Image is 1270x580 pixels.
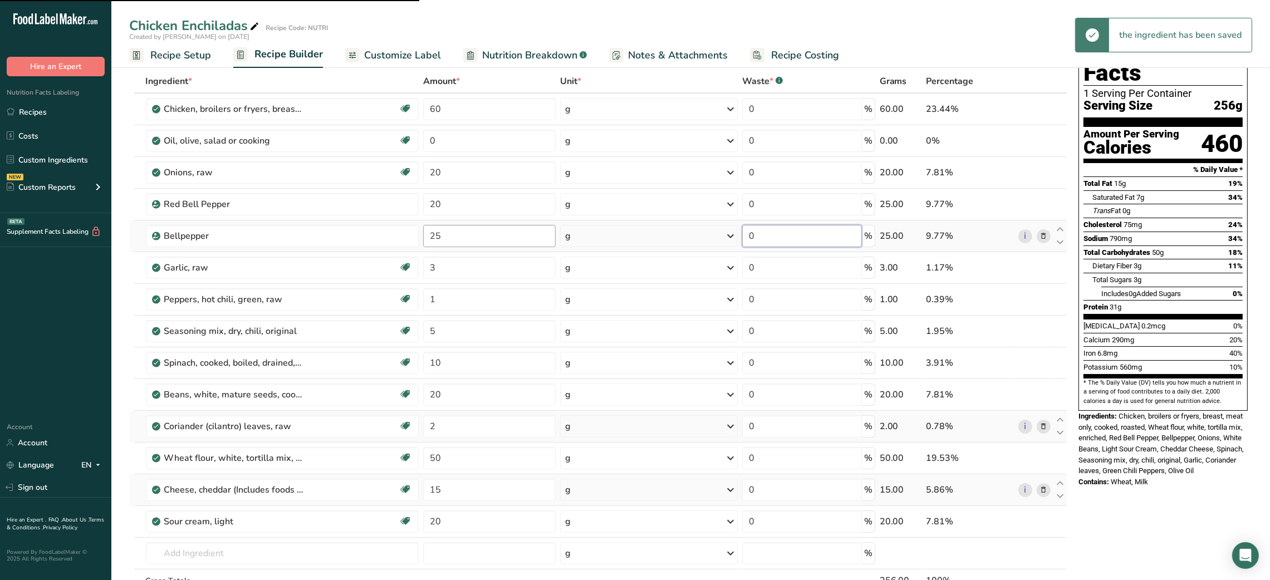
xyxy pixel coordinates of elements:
[1228,193,1243,201] span: 34%
[1092,207,1121,215] span: Fat
[1120,363,1142,371] span: 560mg
[1233,289,1243,298] span: 0%
[926,166,1014,179] div: 7.81%
[1018,483,1032,497] a: i
[164,388,303,401] div: Beans, white, mature seeds, cooked, boiled, with salt
[628,48,728,63] span: Notes & Attachments
[7,218,24,225] div: BETA
[164,325,303,338] div: Seasoning mix, dry, chili, original
[1018,420,1032,434] a: i
[560,75,581,88] span: Unit
[926,325,1014,338] div: 1.95%
[1083,363,1118,371] span: Potassium
[164,166,303,179] div: Onions, raw
[423,75,460,88] span: Amount
[880,293,921,306] div: 1.00
[1233,322,1243,330] span: 0%
[880,229,921,243] div: 25.00
[565,547,571,560] div: g
[1228,248,1243,257] span: 18%
[880,515,921,528] div: 20.00
[880,483,921,497] div: 15.00
[565,325,571,338] div: g
[1097,349,1117,357] span: 6.8mg
[565,166,571,179] div: g
[81,459,105,472] div: EN
[345,43,441,68] a: Customize Label
[565,483,571,497] div: g
[1228,220,1243,229] span: 24%
[1092,193,1135,201] span: Saturated Fat
[150,48,211,63] span: Recipe Setup
[164,261,303,274] div: Garlic, raw
[164,134,303,148] div: Oil, olive, salad or cooking
[164,451,303,465] div: Wheat flour, white, tortilla mix, enriched
[926,261,1014,274] div: 1.17%
[7,549,105,562] div: Powered By FoodLabelMaker © 2025 All Rights Reserved
[1083,303,1108,311] span: Protein
[926,356,1014,370] div: 3.91%
[146,542,419,564] input: Add Ingredient
[7,455,54,475] a: Language
[880,75,907,88] span: Grams
[1083,336,1110,344] span: Calcium
[565,261,571,274] div: g
[48,516,62,524] a: FAQ .
[880,420,921,433] div: 2.00
[1083,163,1243,176] section: % Daily Value *
[926,198,1014,211] div: 9.77%
[254,47,323,62] span: Recipe Builder
[565,102,571,116] div: g
[1101,289,1181,298] span: Includes Added Sugars
[880,451,921,465] div: 50.00
[164,198,303,211] div: Red Bell Pepper
[1110,303,1121,311] span: 31g
[1201,129,1243,159] div: 460
[926,388,1014,401] div: 7.81%
[1083,99,1153,113] span: Serving Size
[1141,322,1165,330] span: 0.2mcg
[750,43,839,68] a: Recipe Costing
[880,325,921,338] div: 5.00
[926,420,1014,433] div: 0.78%
[1083,179,1112,188] span: Total Fat
[565,229,571,243] div: g
[880,134,921,148] div: 0.00
[1214,99,1243,113] span: 256g
[1136,193,1144,201] span: 7g
[926,515,1014,528] div: 7.81%
[1134,262,1141,270] span: 3g
[1152,248,1164,257] span: 50g
[1228,234,1243,243] span: 34%
[880,356,921,370] div: 10.00
[1083,35,1243,86] h1: Nutrition Facts
[364,48,441,63] span: Customize Label
[1092,262,1132,270] span: Dietary Fiber
[1111,478,1148,486] span: Wheat, Milk
[1083,140,1179,156] div: Calories
[1083,88,1243,99] div: 1 Serving Per Container
[266,23,328,33] div: Recipe Code: NUTRI
[565,515,571,528] div: g
[1122,207,1130,215] span: 0g
[1078,412,1117,420] span: Ingredients:
[880,261,921,274] div: 3.00
[565,420,571,433] div: g
[1228,262,1243,270] span: 11%
[7,174,23,180] div: NEW
[1112,336,1134,344] span: 290mg
[880,102,921,116] div: 60.00
[7,57,105,76] button: Hire an Expert
[1110,234,1132,243] span: 790mg
[926,102,1014,116] div: 23.44%
[164,515,303,528] div: Sour cream, light
[233,42,323,68] a: Recipe Builder
[1083,129,1179,140] div: Amount Per Serving
[164,229,303,243] div: Bellpepper
[880,198,921,211] div: 25.00
[164,102,303,116] div: Chicken, broilers or fryers, breast, meat only, cooked, roasted
[1129,289,1136,298] span: 0g
[1109,18,1252,52] div: the ingredient has been saved
[1134,276,1141,284] span: 3g
[565,134,571,148] div: g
